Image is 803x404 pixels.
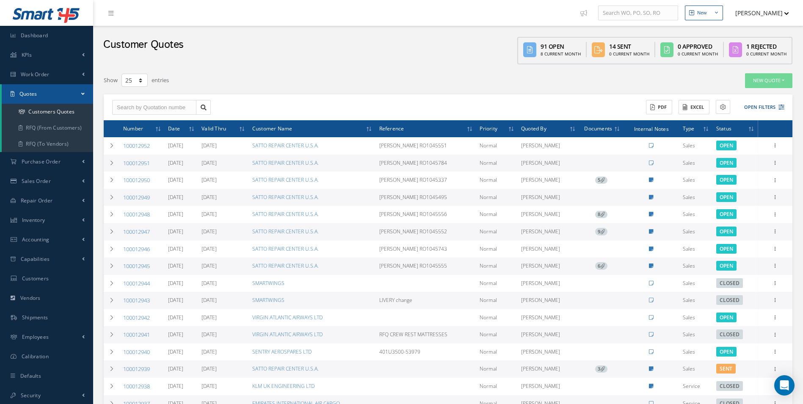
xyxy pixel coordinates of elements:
[745,73,792,88] button: New Quote
[201,210,217,218] a: [DATE]
[746,51,786,57] div: 0 Current Month
[716,209,737,219] span: Click to change it
[518,326,579,343] td: [PERSON_NAME]
[480,124,497,132] span: Priority
[476,155,518,172] td: Normal
[123,365,150,373] a: 100012939
[595,365,607,372] a: 3
[252,245,319,252] a: SATTO REPAIR CENTER U.S.A.
[252,159,319,166] a: SATTO REPAIR CENTER U.S.A.
[201,331,217,338] a: [DATE]
[518,343,579,361] td: [PERSON_NAME]
[123,159,150,167] a: 100012951
[716,192,737,202] span: Click to change it
[165,137,198,155] td: [DATE]
[476,257,518,275] td: Normal
[518,378,579,395] td: [PERSON_NAME]
[376,326,477,343] td: RFQ CREW REST MATTRESSES
[2,120,93,136] a: RFQ (From Customers)
[123,348,150,356] a: 100012940
[22,275,49,282] span: Customers
[476,343,518,361] td: Normal
[376,189,477,206] td: [PERSON_NAME] RO1045495
[376,155,477,172] td: [PERSON_NAME] RO1045784
[201,194,217,201] a: [DATE]
[584,124,612,132] span: Documents
[595,210,607,218] a: 8
[20,372,41,379] span: Defaults
[646,100,672,115] button: PDF
[201,142,217,149] a: [DATE]
[518,206,579,223] td: [PERSON_NAME]
[201,382,217,390] a: [DATE]
[678,51,718,57] div: 0 Current Month
[476,309,518,327] td: Normal
[123,331,150,338] a: 100012941
[683,348,695,355] span: Sales
[19,90,37,97] span: Quotes
[376,257,477,275] td: [PERSON_NAME] RO1045555
[476,189,518,206] td: Normal
[21,255,50,263] span: Capabilities
[123,176,150,184] a: 100012950
[697,9,707,17] div: New
[476,292,518,309] td: Normal
[541,51,581,57] div: 8 Current Month
[123,210,150,218] a: 100012948
[201,365,217,372] a: [DATE]
[22,333,49,340] span: Employees
[21,71,50,78] span: Work Order
[201,245,217,252] a: [DATE]
[595,262,607,269] a: 6
[165,360,198,378] td: [DATE]
[541,42,581,51] div: 91 Open
[476,360,518,378] td: Normal
[518,309,579,327] td: [PERSON_NAME]
[679,100,709,115] button: Excel
[683,210,695,218] span: Sales
[595,365,607,373] span: 3
[123,228,150,235] a: 100012947
[201,159,217,166] a: [DATE]
[716,313,737,322] span: Click to change it
[252,279,284,287] a: SMARTWINGS
[518,223,579,241] td: [PERSON_NAME]
[201,279,217,287] a: [DATE]
[595,177,607,184] span: 5
[252,382,315,390] a: KLM UK ENGINEERING LTD
[518,257,579,275] td: [PERSON_NAME]
[22,51,32,58] span: KPIs
[598,6,678,21] input: Search WO, PO, SO, RO
[683,382,700,390] span: Service
[521,124,546,132] span: Quoted By
[21,32,48,39] span: Dashboard
[518,292,579,309] td: [PERSON_NAME]
[716,141,737,150] span: Click to change it
[774,375,795,396] div: Open Intercom Messenger
[634,125,669,133] span: Internal Notes
[716,295,743,305] span: Click to change it
[22,236,50,243] span: Accounting
[123,262,150,270] a: 100012945
[376,223,477,241] td: [PERSON_NAME] RO1045552
[165,155,198,172] td: [DATE]
[201,296,217,304] a: [DATE]
[201,262,217,269] a: [DATE]
[252,365,319,372] a: SATTO REPAIR CENTER U.S.A.
[112,100,196,115] input: Search by Quotation number
[252,142,319,149] a: SATTO REPAIR CENTER U.S.A.
[376,343,477,361] td: 401U3500-53979
[165,223,198,241] td: [DATE]
[165,241,198,258] td: [DATE]
[716,244,737,254] span: Click to change it
[2,84,93,104] a: Quotes
[716,381,743,391] span: Click to change it
[595,262,607,270] span: 6
[716,364,736,374] span: Click to change it
[716,175,737,185] span: Click to change it
[376,137,477,155] td: [PERSON_NAME] RO1045551
[252,210,319,218] a: SATTO REPAIR CENTER U.S.A.
[683,142,695,149] span: Sales
[252,314,323,321] a: VIRGIN ATLANTIC AIRWAYS LTD
[476,223,518,241] td: Normal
